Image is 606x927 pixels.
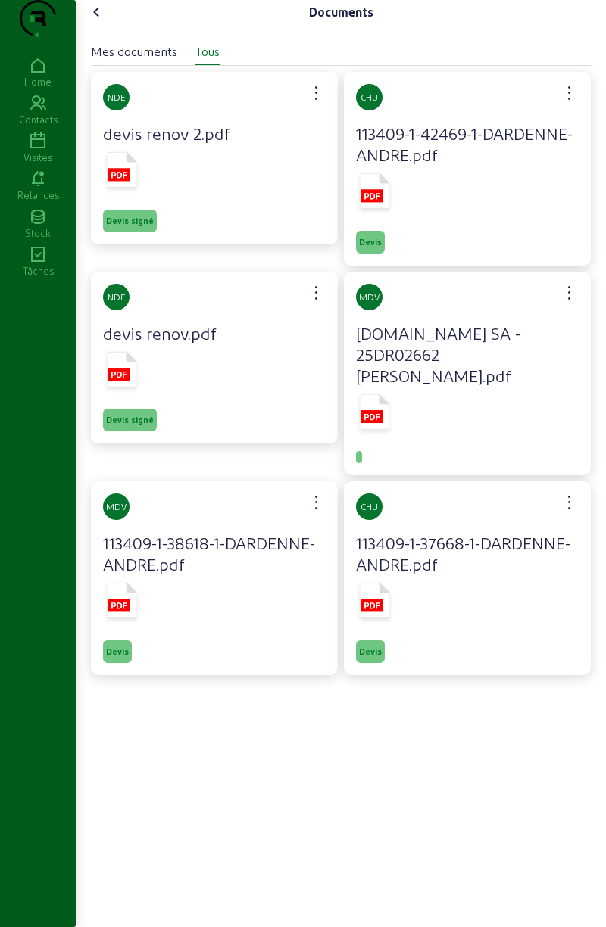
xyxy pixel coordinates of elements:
div: CHU [356,84,383,110]
div: CHU [356,493,383,520]
h4: 113409-1-38618-1-DARDENNE-ANDRE.pdf [103,532,326,574]
span: Devis signé [106,415,154,425]
div: MDV [356,284,383,310]
h4: devis renov 2.pdf [103,123,326,144]
h4: devis renov.pdf [103,322,326,344]
h4: [DOMAIN_NAME] SA - 25DR02662 [PERSON_NAME].pdf [356,322,579,386]
h4: 113409-1-42469-1-DARDENNE-ANDRE.pdf [356,123,579,165]
div: NDE [103,84,130,110]
div: Tous [195,42,220,61]
span: Devis [359,237,382,247]
span: Devis [106,646,129,657]
div: Documents [309,3,373,21]
span: Devis signé [106,216,154,226]
div: MDV [103,493,130,520]
div: NDE [103,284,130,310]
h4: 113409-1-37668-1-DARDENNE-ANDRE.pdf [356,532,579,574]
span: Devis [359,646,382,657]
div: Mes documents [91,42,177,61]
